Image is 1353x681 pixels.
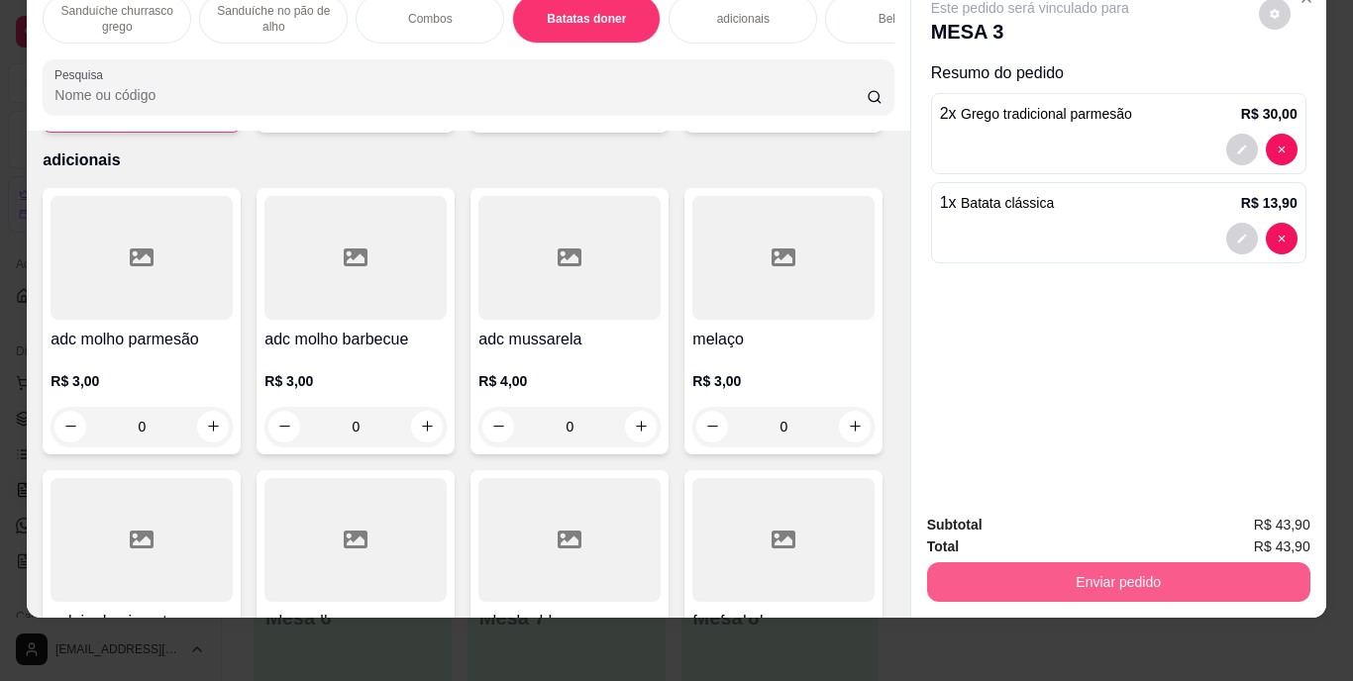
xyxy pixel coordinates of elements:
p: Sanduíche no pão de alho [216,3,331,35]
button: decrease-product-quantity [1266,134,1298,165]
button: Enviar pedido [927,562,1310,602]
h4: adc mussarela [478,328,661,351]
p: Bebidas [879,11,921,27]
h4: farofa de bacon [692,610,875,633]
span: Grego tradicional parmesão [961,106,1132,122]
button: increase-product-quantity [625,411,657,442]
button: decrease-product-quantity [482,411,514,442]
p: Sanduíche churrasco grego [59,3,174,35]
p: Resumo do pedido [931,61,1306,85]
p: adicionais [717,11,770,27]
h4: adc cheddar [478,610,661,633]
span: R$ 43,90 [1254,535,1310,557]
p: MESA 3 [931,18,1129,46]
p: R$ 4,00 [478,371,661,391]
h4: adc coalho [264,610,447,633]
input: Pesquisa [54,85,867,105]
p: 2 x [940,102,1132,126]
p: adicionais [43,148,893,172]
button: decrease-product-quantity [696,411,728,442]
button: decrease-product-quantity [1226,134,1258,165]
h4: adc molho barbecue [264,328,447,351]
p: R$ 13,90 [1241,193,1298,213]
h4: geleia de pimenta [51,610,233,633]
h4: adc molho parmesão [51,328,233,351]
label: Pesquisa [54,66,110,83]
p: R$ 30,00 [1241,104,1298,124]
span: R$ 43,90 [1254,514,1310,535]
button: decrease-product-quantity [268,411,300,442]
p: Batatas doner [547,11,626,27]
button: increase-product-quantity [197,411,229,442]
p: 1 x [940,191,1055,215]
button: increase-product-quantity [839,411,871,442]
p: R$ 3,00 [692,371,875,391]
p: R$ 3,00 [264,371,447,391]
p: Combos [408,11,453,27]
strong: Subtotal [927,517,983,533]
button: decrease-product-quantity [54,411,86,442]
button: increase-product-quantity [411,411,443,442]
p: R$ 3,00 [51,371,233,391]
strong: Total [927,538,959,554]
span: Batata clássica [961,195,1054,211]
button: decrease-product-quantity [1266,223,1298,254]
button: decrease-product-quantity [1226,223,1258,254]
h4: melaço [692,328,875,351]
